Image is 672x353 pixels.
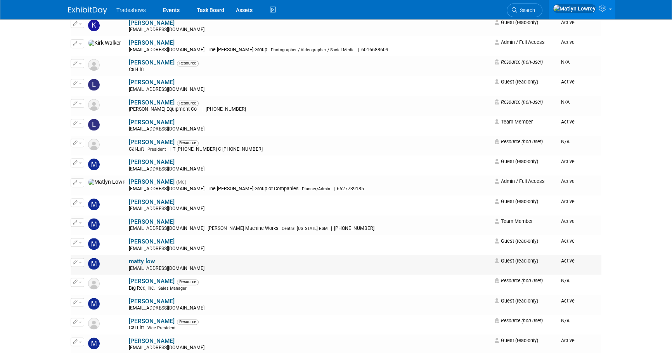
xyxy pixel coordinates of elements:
[129,258,155,265] a: matty low
[88,40,121,47] img: Kirk Walker
[204,186,206,191] span: |
[495,298,538,304] span: Guest (read-only)
[495,278,543,283] span: Resource (non-user)
[561,218,575,224] span: Active
[88,298,100,310] img: Mike Carr
[176,179,186,185] span: (Me)
[129,178,175,185] a: [PERSON_NAME]
[88,318,100,329] img: Resource
[206,186,301,191] span: The [PERSON_NAME] Group of Companies
[495,218,533,224] span: Team Member
[495,139,543,144] span: Resource (non-user)
[495,337,538,343] span: Guest (read-only)
[561,139,570,144] span: N/A
[129,226,490,232] div: [EMAIL_ADDRESS][DOMAIN_NAME]
[129,298,175,305] a: [PERSON_NAME]
[302,186,330,191] span: Planner/Admin
[204,106,248,112] span: [PHONE_NUMBER]
[495,19,538,25] span: Guest (read-only)
[561,119,575,125] span: Active
[129,158,175,165] a: [PERSON_NAME]
[561,337,575,343] span: Active
[561,318,570,323] span: N/A
[495,238,538,244] span: Guest (read-only)
[553,4,596,13] img: Matlyn Lowrey
[129,186,490,192] div: [EMAIL_ADDRESS][DOMAIN_NAME]
[507,3,542,17] a: Search
[129,126,490,132] div: [EMAIL_ADDRESS][DOMAIN_NAME]
[561,19,575,25] span: Active
[88,158,100,170] img: Marshall Boydstun
[88,59,100,71] img: Resource
[177,319,199,325] span: Resource
[561,39,575,45] span: Active
[88,198,100,210] img: Matt Hillyer
[206,47,270,52] span: The [PERSON_NAME] Group
[129,99,175,106] a: [PERSON_NAME]
[171,146,265,152] span: T [PHONE_NUMBER] C [PHONE_NUMBER]
[129,19,175,26] a: [PERSON_NAME]
[129,318,175,325] a: [PERSON_NAME]
[129,345,490,351] div: [EMAIL_ADDRESS][DOMAIN_NAME]
[129,325,146,330] span: Cal-Lift
[116,7,146,13] span: Tradeshows
[88,278,100,289] img: Resource
[129,285,157,291] span: Big Red, Inc.
[129,238,175,245] a: [PERSON_NAME]
[359,47,391,52] span: 6016688609
[129,59,175,66] a: [PERSON_NAME]
[561,178,575,184] span: Active
[335,186,366,191] span: 6627739185
[204,226,206,231] span: |
[129,106,199,112] span: [PERSON_NAME] Equipment Co
[177,279,199,285] span: Resource
[495,119,533,125] span: Team Member
[88,218,100,230] img: Matthew Mishler
[561,238,575,244] span: Active
[177,101,199,106] span: Resource
[495,178,545,184] span: Admin / Full Access
[129,87,490,93] div: [EMAIL_ADDRESS][DOMAIN_NAME]
[129,337,175,344] a: [PERSON_NAME]
[495,59,543,65] span: Resource (non-user)
[204,47,206,52] span: |
[561,59,570,65] span: N/A
[129,47,490,53] div: [EMAIL_ADDRESS][DOMAIN_NAME]
[88,119,100,130] img: Lynn Boatner
[332,226,377,231] span: [PHONE_NUMBER]
[495,158,538,164] span: Guest (read-only)
[177,140,199,146] span: Resource
[88,258,100,270] img: matty low
[158,286,187,291] span: Sales Manager
[561,258,575,264] span: Active
[129,206,490,212] div: [EMAIL_ADDRESS][DOMAIN_NAME]
[334,186,335,191] span: |
[331,226,332,231] span: |
[88,19,100,31] img: Kevin Fonseca
[129,246,490,252] div: [EMAIL_ADDRESS][DOMAIN_NAME]
[561,198,575,204] span: Active
[88,139,100,150] img: Resource
[495,39,545,45] span: Admin / Full Access
[561,158,575,164] span: Active
[495,198,538,204] span: Guest (read-only)
[88,179,125,186] img: Matlyn Lowrey
[88,99,100,111] img: Resource
[170,146,171,152] span: |
[206,226,281,231] span: [PERSON_NAME] Machine Works
[495,318,543,323] span: Resource (non-user)
[129,67,146,72] span: Cal-Lift
[129,305,490,311] div: [EMAIL_ADDRESS][DOMAIN_NAME]
[88,337,100,349] img: Miles Johnson
[129,198,175,205] a: [PERSON_NAME]
[561,99,570,105] span: N/A
[129,139,175,146] a: [PERSON_NAME]
[203,106,204,112] span: |
[129,79,175,86] a: [PERSON_NAME]
[129,278,175,285] a: [PERSON_NAME]
[147,147,166,152] span: President
[282,226,327,231] span: Central [US_STATE] RSM
[495,99,543,105] span: Resource (non-user)
[129,166,490,172] div: [EMAIL_ADDRESS][DOMAIN_NAME]
[88,79,100,90] img: Larry Addkison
